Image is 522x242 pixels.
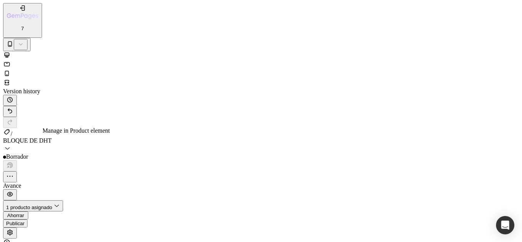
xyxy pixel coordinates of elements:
button: 7 [3,3,42,38]
font: 1 producto asignado [6,205,52,210]
div: Abrir Intercom Messenger [496,216,514,234]
span: Add image [3,19,30,26]
font: Borrador [6,153,28,160]
font: BLOQUE DE DHT [3,137,52,144]
button: 1 producto asignado [3,200,63,211]
span: sync data [38,19,61,26]
button: Ahorrar [3,211,28,219]
span: or [30,19,61,26]
font: Ahorrar [7,213,24,218]
font: Publicar [6,221,24,226]
div: Deshacer/Rehacer [3,106,519,128]
font: / [11,130,12,137]
div: Version history [3,88,519,95]
div: Manage in Product element [42,127,110,134]
button: Publicar [3,219,28,227]
font: Avance [3,182,21,189]
font: 7 [21,26,24,31]
p: Catch your customer's attention with attracted media. [3,13,140,26]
